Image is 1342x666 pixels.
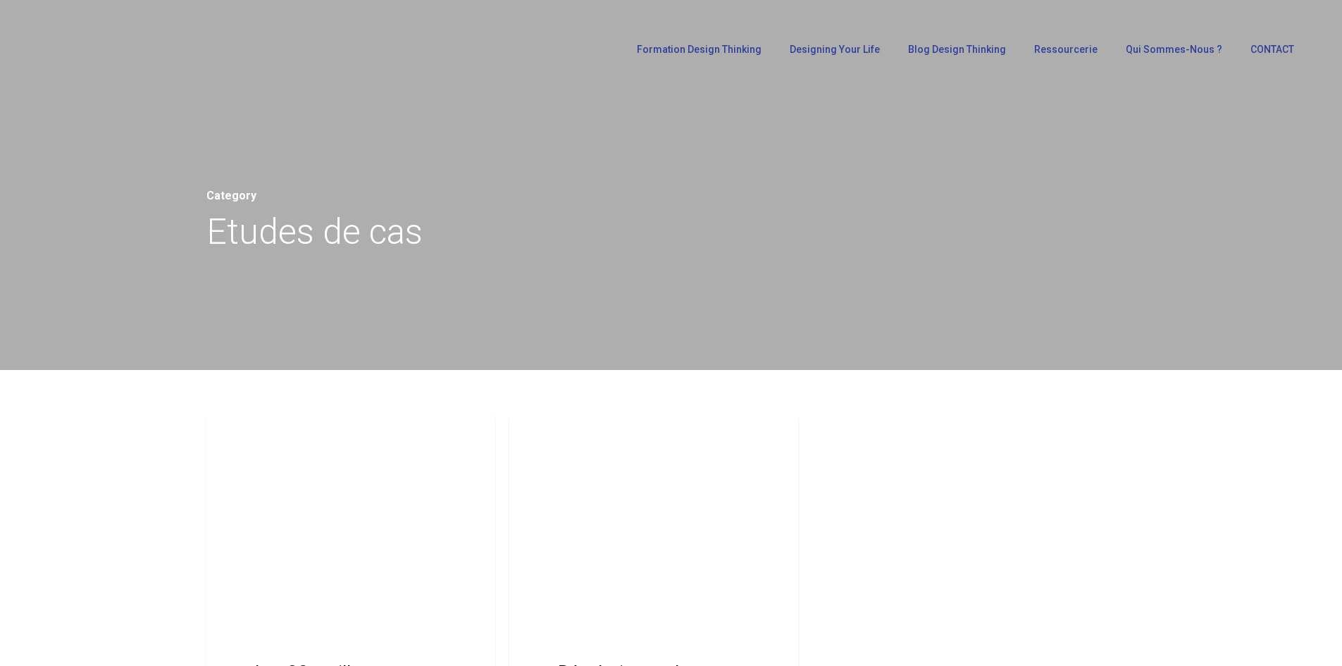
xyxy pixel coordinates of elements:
a: Qui sommes-nous ? [1119,44,1229,54]
span: CONTACT [1250,44,1294,55]
span: Blog Design Thinking [908,44,1006,55]
span: Category [206,189,256,202]
a: Blog Design Thinking [901,44,1013,54]
h1: Etudes de cas [206,207,1136,257]
a: Designing Your Life [783,44,887,54]
a: Ressourcerie [1027,44,1105,54]
a: CONTACT [1243,44,1301,54]
a: Etudes de cas [523,430,616,447]
a: Etudes de cas [220,430,313,447]
a: Formation Design Thinking [630,44,769,54]
span: Designing Your Life [790,44,880,55]
span: Qui sommes-nous ? [1126,44,1222,55]
span: Ressourcerie [1034,44,1098,55]
span: Formation Design Thinking [637,44,762,55]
